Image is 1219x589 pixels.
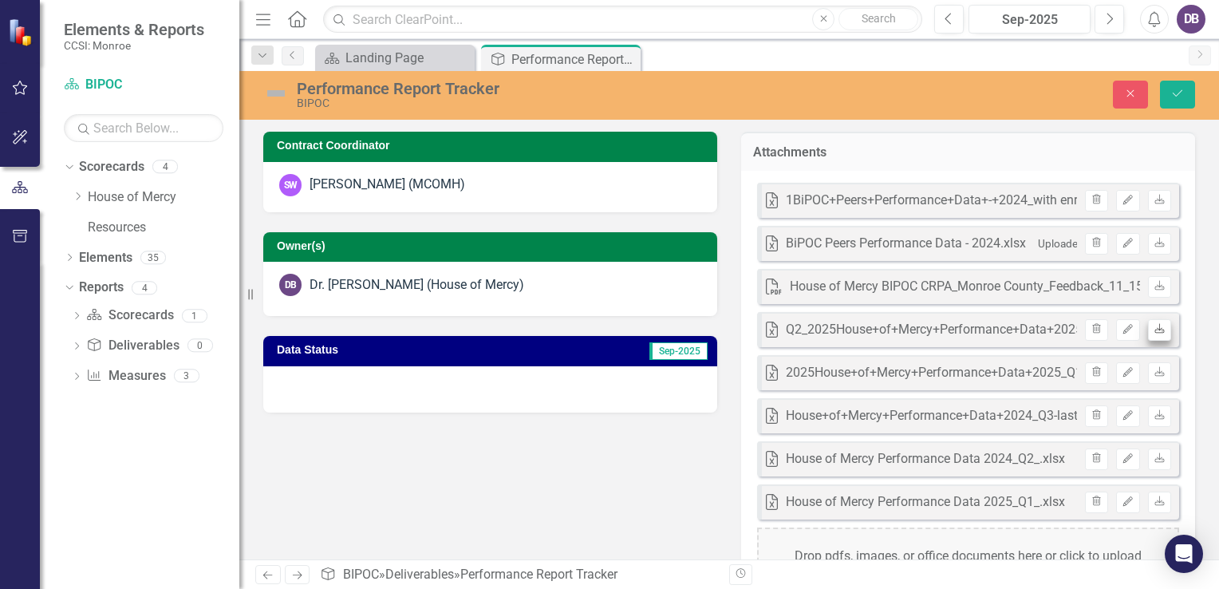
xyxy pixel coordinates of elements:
a: Deliverables [385,567,454,582]
div: Performance Report Tracker [511,49,637,69]
span: Sep-2025 [649,342,708,360]
button: Search [838,8,918,30]
div: 1 [182,309,207,322]
button: Sep-2025 [968,5,1091,34]
h3: Contract Coordinator [277,140,709,152]
div: 0 [187,339,213,353]
div: House of Mercy Performance Data 2024_Q2_.xlsx [786,450,1065,468]
button: DB [1177,5,1205,34]
a: Elements [79,249,132,267]
h3: Attachments [753,145,1183,160]
img: Not Defined [263,81,289,106]
div: 4 [152,160,178,174]
span: Elements & Reports [64,20,204,39]
div: House of Mercy Performance Data 2025_Q1_.xlsx [786,493,1065,512]
div: SW [279,174,302,196]
a: Scorecards [79,158,144,176]
h3: Data Status [277,344,496,356]
div: Open Intercom Messenger [1165,535,1203,573]
div: Performance Report Tracker [460,567,617,582]
div: BiPOC Peers Performance Data - 2024.xlsx [786,235,1026,253]
div: [PERSON_NAME] (MCOMH) [310,176,465,194]
a: Deliverables [86,337,179,355]
a: Scorecards [86,306,173,325]
a: House of Mercy [88,188,239,207]
input: Search ClearPoint... [323,6,922,34]
div: DB [279,274,302,296]
div: 3 [174,370,199,383]
div: Sep-2025 [974,10,1085,30]
div: 4 [132,281,157,294]
a: Measures [86,367,165,385]
small: CCSI: Monroe [64,39,204,52]
div: BIPOC [297,97,779,109]
span: Search [862,12,896,25]
a: BIPOC [64,76,223,94]
a: Reports [79,279,124,297]
a: BIPOC [343,567,379,582]
input: Search Below... [64,114,223,142]
div: Drop pdfs, images, or office documents here or click to upload [757,528,1179,585]
h3: Owner(s) [277,240,709,252]
a: Landing Page [319,48,471,68]
img: ClearPoint Strategy [8,18,36,46]
div: House+of+Mercy+Performance+Data+2024_Q3-last Quarter_.xlsx [786,407,1154,425]
div: » » [320,566,717,584]
div: Landing Page [345,48,471,68]
div: 2025House+of+Mercy+Performance+Data+2025_Q1.xlsx [786,364,1108,382]
div: Dr. [PERSON_NAME] (House of Mercy) [310,276,524,294]
div: 1BiPOC+Peers+Performance+Data+-+2024_with enrollments.xlsx [786,192,1152,210]
small: Uploaded [DATE] 8:46 AM [1038,237,1162,250]
a: Resources [88,219,239,237]
div: Performance Report Tracker [297,80,779,97]
div: Q2_2025House+of+Mercy+Performance+Data+2025_Q2.xlsx [786,321,1130,339]
div: 35 [140,251,166,264]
